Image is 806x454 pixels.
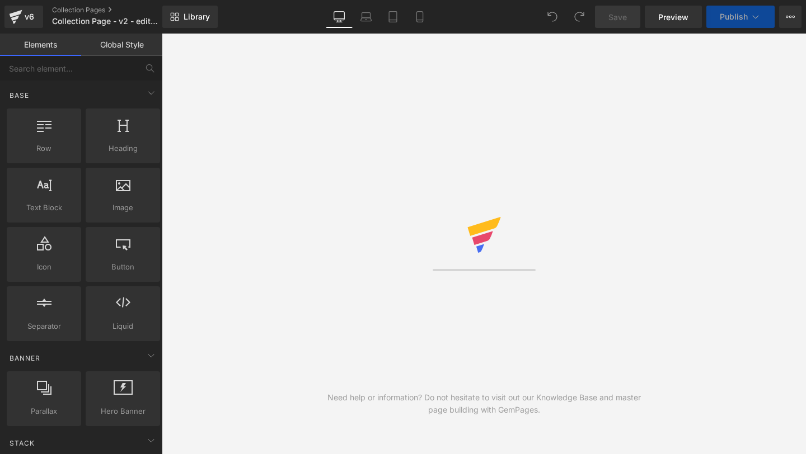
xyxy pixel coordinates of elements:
[4,6,43,28] a: v6
[52,6,181,15] a: Collection Pages
[89,320,157,332] span: Liquid
[541,6,564,28] button: Undo
[379,6,406,28] a: Tablet
[8,90,30,101] span: Base
[706,6,775,28] button: Publish
[8,438,36,448] span: Stack
[162,6,218,28] a: New Library
[608,11,627,23] span: Save
[323,391,645,416] div: Need help or information? Do not hesitate to visit out our Knowledge Base and master page buildin...
[89,202,157,214] span: Image
[720,12,748,21] span: Publish
[779,6,802,28] button: More
[326,6,353,28] a: Desktop
[22,10,36,24] div: v6
[645,6,702,28] a: Preview
[8,353,41,363] span: Banner
[406,6,433,28] a: Mobile
[10,261,78,273] span: Icon
[568,6,591,28] button: Redo
[658,11,688,23] span: Preview
[184,12,210,22] span: Library
[10,405,78,417] span: Parallax
[52,17,160,26] span: Collection Page - v2 - edited by staff
[89,405,157,417] span: Hero Banner
[89,261,157,273] span: Button
[81,34,162,56] a: Global Style
[353,6,379,28] a: Laptop
[10,202,78,214] span: Text Block
[10,320,78,332] span: Separator
[10,143,78,154] span: Row
[89,143,157,154] span: Heading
